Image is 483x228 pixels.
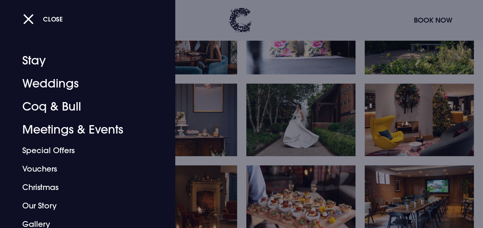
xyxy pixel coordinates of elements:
button: Close [23,11,63,27]
a: Stay [22,49,143,72]
a: Special Offers [22,141,143,160]
span: Close [43,15,63,23]
a: Vouchers [22,160,143,178]
a: Christmas [22,178,143,197]
a: Our Story [22,197,143,215]
a: Coq & Bull [22,95,143,118]
a: Meetings & Events [22,118,143,141]
a: Weddings [22,72,143,95]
